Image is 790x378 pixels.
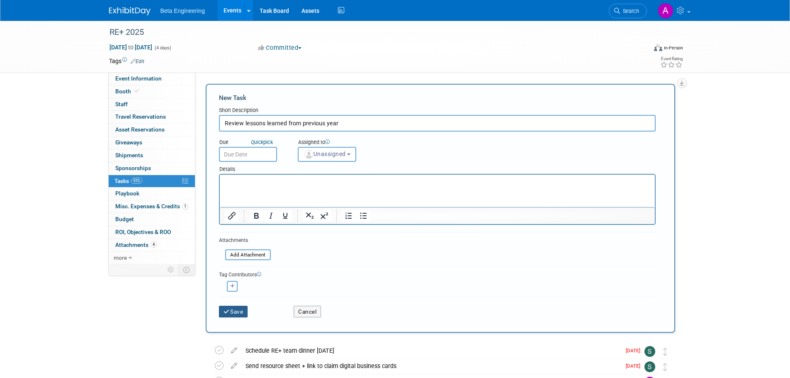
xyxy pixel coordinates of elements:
[127,44,135,51] span: to
[644,346,655,357] img: Sara Dorsey
[109,124,195,136] a: Asset Reservations
[131,59,144,64] a: Edit
[109,213,195,226] a: Budget
[109,200,195,213] a: Misc. Expenses & Credits1
[654,44,662,51] img: Format-Inperson.png
[109,252,195,264] a: more
[164,264,178,275] td: Personalize Event Tab Strip
[115,152,143,159] span: Shipments
[658,3,673,19] img: Anne Mertens
[109,7,151,15] img: ExhibitDay
[317,210,331,222] button: Superscript
[109,175,195,188] a: Tasks93%
[342,210,356,222] button: Numbered list
[109,73,195,85] a: Event Information
[644,361,655,372] img: Sara Dorsey
[115,229,171,235] span: ROI, Objectives & ROO
[219,162,656,174] div: Details
[303,210,317,222] button: Subscript
[154,45,171,51] span: (4 days)
[109,162,195,175] a: Sponsorships
[114,254,127,261] span: more
[249,210,263,222] button: Bold
[219,237,271,244] div: Attachments
[151,241,157,248] span: 4
[178,264,195,275] td: Toggle Event Tabs
[109,85,195,98] a: Booth
[115,75,162,82] span: Event Information
[115,190,139,197] span: Playbook
[663,348,667,356] i: Move task
[227,362,241,370] a: edit
[227,347,241,354] a: edit
[220,175,655,207] iframe: Rich Text Area
[598,43,683,56] div: Event Format
[115,139,142,146] span: Giveaways
[219,306,248,317] button: Save
[278,210,292,222] button: Underline
[115,113,166,120] span: Travel Reservations
[109,137,195,149] a: Giveaways
[264,210,278,222] button: Italic
[219,93,656,102] div: New Task
[249,139,275,146] a: Quickpick
[182,203,188,210] span: 1
[219,270,656,278] div: Tag Contributors
[664,45,683,51] div: In-Person
[109,239,195,251] a: Attachments4
[115,101,128,107] span: Staff
[109,98,195,111] a: Staff
[298,147,357,162] button: Unassigned
[241,359,621,373] div: Send resource sheet + link to claim digital business cards
[109,44,153,51] span: [DATE] [DATE]
[109,188,195,200] a: Playbook
[294,306,321,317] button: Cancel
[620,8,639,14] span: Search
[251,139,263,145] i: Quick
[115,165,151,171] span: Sponsorships
[114,178,142,184] span: Tasks
[225,210,239,222] button: Insert/edit link
[160,7,205,14] span: Beta Engineering
[660,57,683,61] div: Event Rating
[131,178,142,184] span: 93%
[219,115,656,132] input: Name of task or a short description
[609,4,647,18] a: Search
[219,107,656,115] div: Short Description
[107,25,634,40] div: RE+ 2025
[304,151,346,157] span: Unassigned
[115,88,141,95] span: Booth
[115,203,188,210] span: Misc. Expenses & Credits
[219,139,285,147] div: Due
[109,111,195,123] a: Travel Reservations
[255,44,305,52] button: Committed
[356,210,370,222] button: Bullet list
[298,139,398,147] div: Assigned to
[115,126,165,133] span: Asset Reservations
[109,57,144,65] td: Tags
[241,344,621,358] div: Schedule RE+ team dinner [DATE]
[219,147,277,162] input: Due Date
[626,363,644,369] span: [DATE]
[663,363,667,371] i: Move task
[115,241,157,248] span: Attachments
[626,348,644,354] span: [DATE]
[115,216,134,222] span: Budget
[109,149,195,162] a: Shipments
[135,89,139,93] i: Booth reservation complete
[109,226,195,239] a: ROI, Objectives & ROO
